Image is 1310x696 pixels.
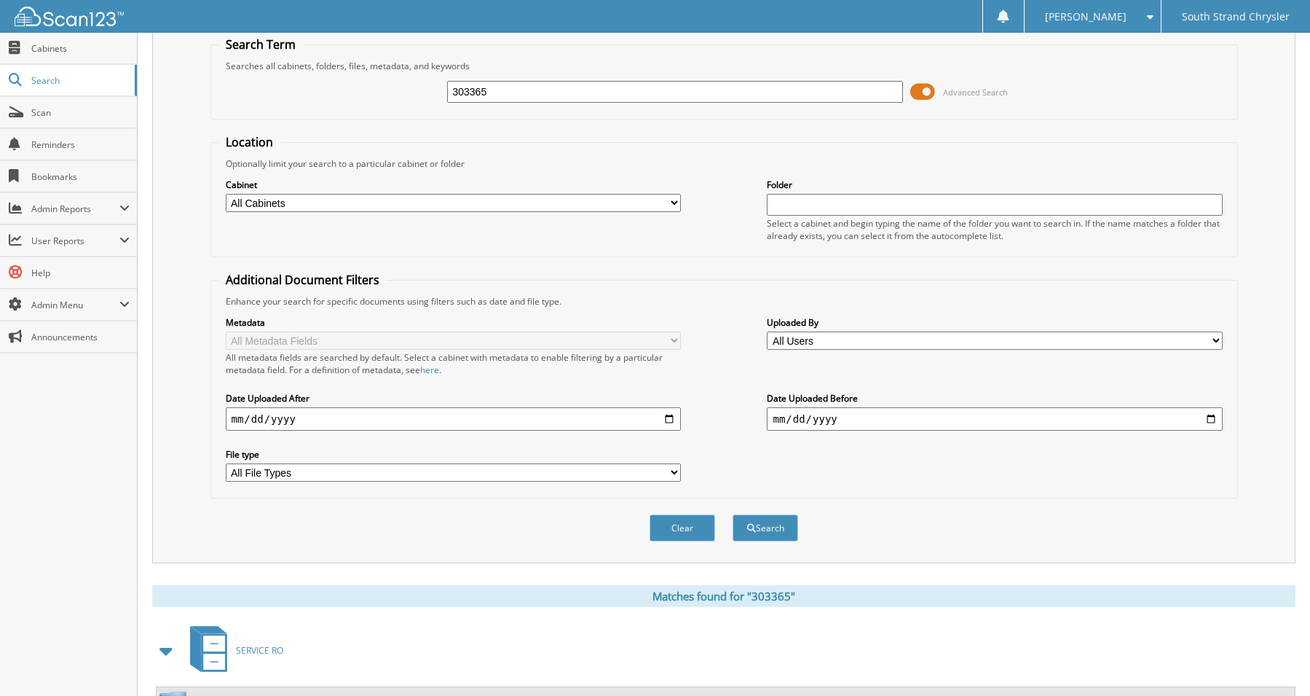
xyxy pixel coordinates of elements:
label: Date Uploaded Before [767,392,1222,404]
legend: Location [218,134,280,150]
span: Help [31,267,130,279]
div: All metadata fields are searched by default. Select a cabinet with metadata to enable filtering b... [226,351,681,376]
a: SERVICE RO [181,622,283,679]
legend: Search Term [218,36,303,52]
label: Folder [767,179,1222,191]
img: scan123-logo-white.svg [15,7,124,26]
span: Admin Reports [31,203,119,215]
div: Searches all cabinets, folders, files, metadata, and keywords [218,60,1230,72]
div: Select a cabinet and begin typing the name of the folder you want to search in. If the name match... [767,217,1222,242]
span: User Reports [31,235,119,247]
label: Metadata [226,316,681,329]
span: [PERSON_NAME] [1045,12,1126,21]
span: SERVICE RO [236,644,283,657]
span: Announcements [31,331,130,343]
input: start [226,407,681,431]
label: Uploaded By [767,316,1222,329]
label: Date Uploaded After [226,392,681,404]
span: South Strand Chrysler [1182,12,1290,21]
label: File type [226,448,681,461]
label: Cabinet [226,179,681,191]
span: Advanced Search [943,87,1008,98]
div: Matches found for "303365" [152,585,1295,607]
a: here [420,364,439,376]
legend: Additional Document Filters [218,272,387,288]
span: Admin Menu [31,299,119,311]
span: Bookmarks [31,171,130,183]
iframe: Chat Widget [1237,626,1310,696]
div: Optionally limit your search to a particular cabinet or folder [218,157,1230,170]
span: Reminders [31,138,130,151]
div: Enhance your search for specific documents using filters such as date and file type. [218,295,1230,308]
button: Search [733,515,798,541]
input: end [767,407,1222,431]
button: Clear [650,515,715,541]
span: Cabinets [31,42,130,55]
span: Scan [31,106,130,119]
span: Search [31,74,127,87]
